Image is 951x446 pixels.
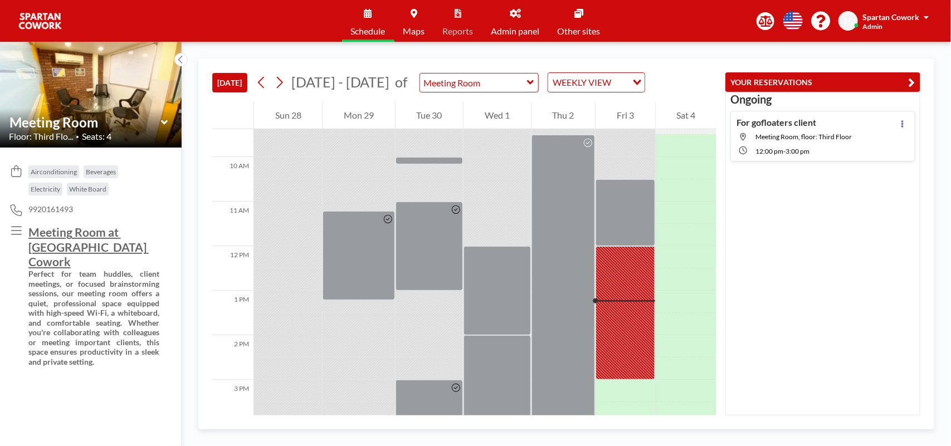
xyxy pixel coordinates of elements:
span: 3:00 PM [786,147,809,155]
span: Admin panel [491,27,540,36]
div: 2 PM [212,335,253,380]
div: Mon 29 [323,101,394,129]
input: Search for option [615,75,626,90]
span: Airconditioning [31,168,77,176]
div: Wed 1 [464,101,530,129]
div: 9 AM [212,112,253,157]
span: Floor: Third Flo... [9,131,73,142]
div: Fri 3 [596,101,655,129]
span: Reports [443,27,474,36]
span: Schedule [351,27,386,36]
span: Spartan Cowork [862,12,919,22]
div: Thu 2 [531,101,595,129]
span: 9920161493 [28,204,73,214]
span: Seats: 4 [82,131,111,142]
div: 10 AM [212,157,253,202]
span: SC [843,16,853,26]
span: WEEKLY VIEW [550,75,613,90]
div: Search for option [548,73,645,92]
h4: For gofloaters client [737,117,816,128]
input: Meeting Room [9,114,161,130]
span: Maps [403,27,425,36]
div: Tue 30 [396,101,463,129]
span: Electricity [31,185,60,193]
span: Other sites [558,27,601,36]
span: • [76,133,79,140]
span: Beverages [86,168,116,176]
img: organization-logo [18,10,62,32]
span: [DATE] - [DATE] [291,73,390,90]
span: 12:00 PM [755,147,783,155]
span: Meeting Room, floor: Third Floor [755,133,852,141]
button: YOUR RESERVATIONS [725,72,920,92]
div: 3 PM [212,380,253,424]
span: White Board [69,185,106,193]
input: Meeting Room [420,73,527,92]
strong: Perfect for team huddles, client meetings, or focused brainstorming sessions, our meeting room of... [28,269,161,366]
h3: Ongoing [730,92,915,106]
div: Sat 4 [656,101,716,129]
span: - [783,147,786,155]
div: 11 AM [212,202,253,246]
div: 1 PM [212,291,253,335]
span: Admin [862,22,882,31]
button: [DATE] [212,73,247,92]
u: Meeting Room at [GEOGRAPHIC_DATA] Cowork [28,225,149,268]
div: Sun 28 [254,101,322,129]
span: of [396,73,408,91]
div: 12 PM [212,246,253,291]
